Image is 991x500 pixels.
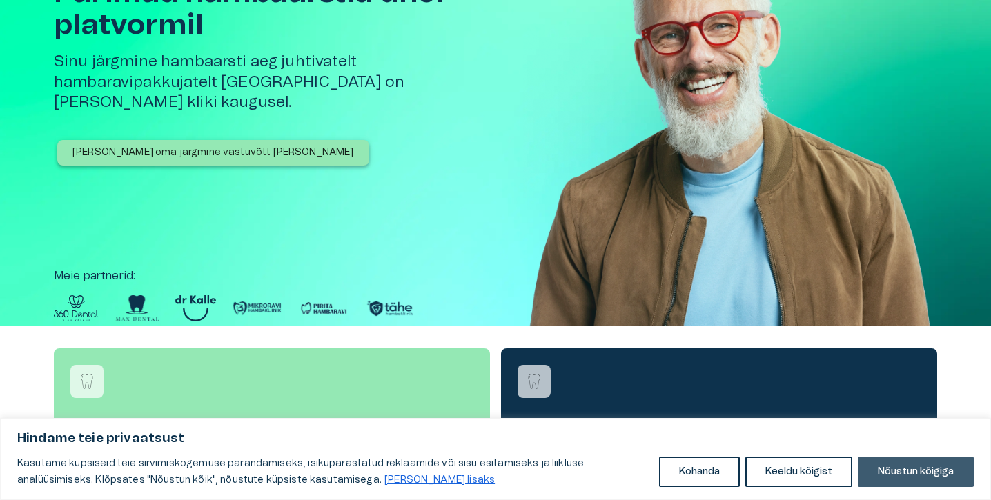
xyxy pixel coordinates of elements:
[659,457,740,487] button: Kohanda
[745,457,852,487] button: Keeldu kõigist
[175,295,216,321] img: Partner logo
[299,295,349,321] img: Partner logo
[70,414,473,437] h4: Broneeri hambaarsti konsultatsioon
[501,348,937,453] a: Navigate to service booking
[57,140,369,166] button: [PERSON_NAME] oma järgmine vastuvõtt [PERSON_NAME]
[858,457,974,487] button: Nõustun kõigiga
[518,414,921,437] h4: Broneeri hammaste puhastamine
[77,371,97,392] img: Broneeri hambaarsti konsultatsioon logo
[54,268,937,284] p: Meie partnerid :
[115,295,159,321] img: Partner logo
[17,455,649,488] p: Kasutame küpsiseid teie sirvimiskogemuse parandamiseks, isikupärastatud reklaamide või sisu esita...
[384,474,495,486] a: Loe lisaks
[17,430,974,447] p: Hindame teie privaatsust
[233,295,282,321] img: Partner logo
[54,52,501,112] h5: Sinu järgmine hambaarsti aeg juhtivatelt hambaravipakkujatelt [GEOGRAPHIC_DATA] on [PERSON_NAME] ...
[524,371,544,392] img: Broneeri hammaste puhastamine logo
[72,146,354,160] p: [PERSON_NAME] oma järgmine vastuvõtt [PERSON_NAME]
[54,295,99,321] img: Partner logo
[365,295,415,321] img: Partner logo
[54,348,490,453] a: Navigate to service booking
